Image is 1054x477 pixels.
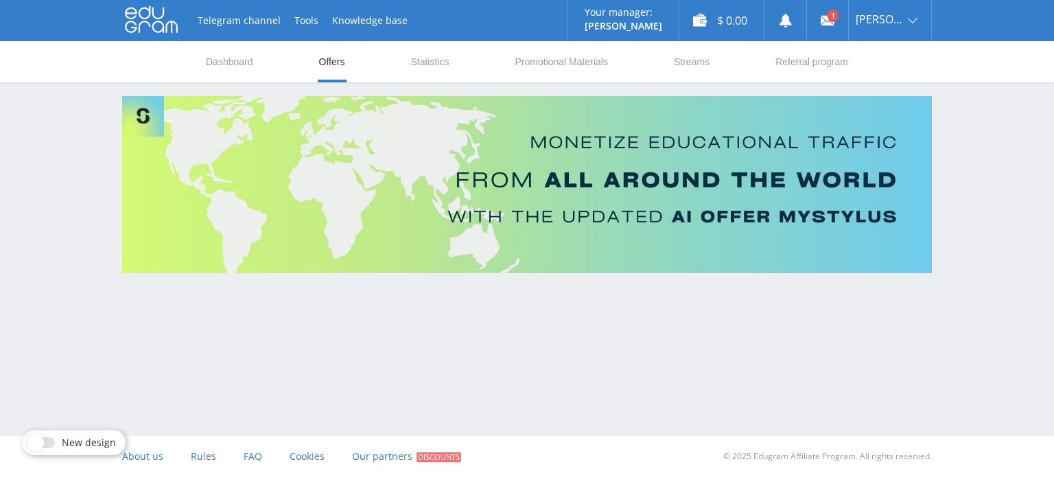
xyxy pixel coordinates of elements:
[352,450,412,463] span: Our partners
[122,450,163,463] span: About us
[122,96,932,273] img: Banner
[191,450,216,463] span: Rules
[62,437,116,448] span: New design
[191,436,216,477] a: Rules
[244,436,262,477] a: FAQ
[856,14,904,25] span: [PERSON_NAME]
[514,41,609,82] a: Promotional Materials
[534,436,932,477] div: © 2025 Edugram Affiliate Program. All rights reserved.
[318,41,347,82] a: Offers
[417,452,461,462] span: Discounts
[585,21,662,32] p: [PERSON_NAME]
[672,41,711,82] a: Streams
[290,450,325,463] span: Cookies
[244,450,262,463] span: FAQ
[290,436,325,477] a: Cookies
[774,41,850,82] a: Referral program
[204,41,255,82] a: Dashboard
[409,41,450,82] a: Statistics
[585,7,662,18] p: Your manager:
[122,436,163,477] a: About us
[352,436,461,477] a: Our partners Discounts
